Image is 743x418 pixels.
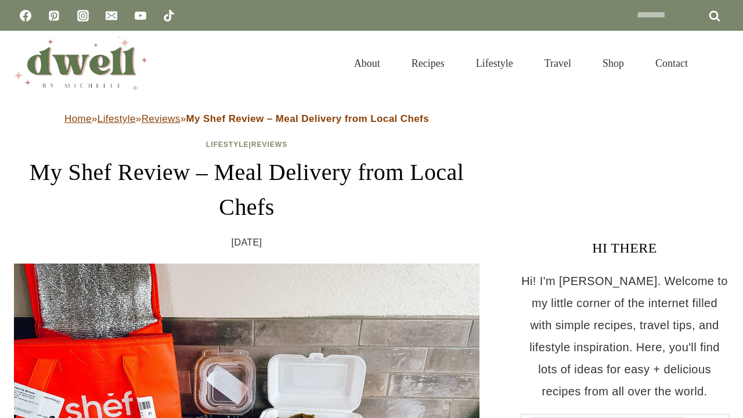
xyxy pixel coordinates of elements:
a: Pinterest [42,4,66,27]
a: Lifestyle [98,113,136,124]
strong: My Shef Review – Meal Delivery from Local Chefs [186,113,429,124]
nav: Primary Navigation [338,43,704,84]
a: Travel [529,43,587,84]
span: » » » [64,113,429,124]
a: TikTok [157,4,181,27]
button: View Search Form [709,53,729,73]
p: Hi! I'm [PERSON_NAME]. Welcome to my little corner of the internet filled with simple recipes, tr... [520,270,729,402]
a: Facebook [14,4,37,27]
a: Lifestyle [460,43,529,84]
img: DWELL by michelle [14,37,147,90]
a: Home [64,113,92,124]
a: Instagram [71,4,95,27]
a: Lifestyle [206,140,249,149]
a: Shop [587,43,640,84]
h3: HI THERE [520,237,729,258]
a: Reviews [251,140,287,149]
a: YouTube [129,4,152,27]
span: | [206,140,287,149]
a: Contact [640,43,704,84]
a: Email [100,4,123,27]
a: Reviews [142,113,181,124]
h1: My Shef Review – Meal Delivery from Local Chefs [14,155,479,225]
a: About [338,43,396,84]
time: [DATE] [232,234,262,251]
a: Recipes [396,43,460,84]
